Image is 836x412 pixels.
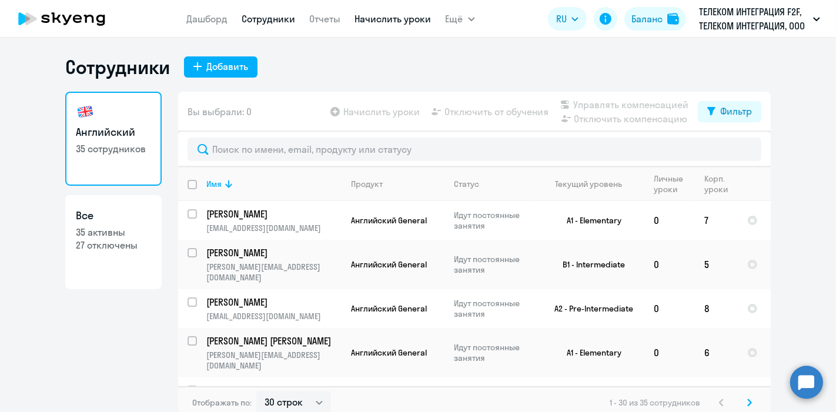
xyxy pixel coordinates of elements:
[76,239,151,252] p: 27 отключены
[654,173,694,195] div: Личные уроки
[454,179,479,189] div: Статус
[610,397,700,408] span: 1 - 30 из 35 сотрудников
[699,5,808,33] p: ТЕЛЕКОМ ИНТЕГРАЦИЯ F2F, ТЕЛЕКОМ ИНТЕГРАЦИЯ, ООО
[454,210,534,231] p: Идут постоянные занятия
[206,207,341,220] a: [PERSON_NAME]
[351,259,427,270] span: Английский General
[351,215,427,226] span: Английский General
[454,342,534,363] p: Идут постоянные занятия
[206,223,341,233] p: [EMAIL_ADDRESS][DOMAIN_NAME]
[206,311,341,321] p: [EMAIL_ADDRESS][DOMAIN_NAME]
[206,179,222,189] div: Имя
[454,254,534,275] p: Идут постоянные занятия
[65,55,170,79] h1: Сотрудники
[654,173,687,195] div: Личные уроки
[76,208,151,223] h3: Все
[544,179,644,189] div: Текущий уровень
[65,92,162,186] a: Английский35 сотрудников
[76,102,95,121] img: english
[720,104,752,118] div: Фильтр
[206,262,341,283] p: [PERSON_NAME][EMAIL_ADDRESS][DOMAIN_NAME]
[206,384,339,397] p: [PERSON_NAME]
[695,201,738,240] td: 7
[644,201,695,240] td: 0
[454,298,534,319] p: Идут постоянные занятия
[695,289,738,328] td: 8
[355,13,432,25] a: Начислить уроки
[192,397,252,408] span: Отображать по:
[206,384,341,397] a: [PERSON_NAME]
[206,350,341,371] p: [PERSON_NAME][EMAIL_ADDRESS][DOMAIN_NAME]
[206,334,339,347] p: [PERSON_NAME] [PERSON_NAME]
[644,328,695,377] td: 0
[206,246,341,259] a: [PERSON_NAME]
[76,142,151,155] p: 35 сотрудников
[188,138,761,161] input: Поиск по имени, email, продукту или статусу
[351,179,444,189] div: Продукт
[242,13,296,25] a: Сотрудники
[188,105,252,119] span: Вы выбрали: 0
[206,246,339,259] p: [PERSON_NAME]
[454,179,534,189] div: Статус
[644,240,695,289] td: 0
[535,289,644,328] td: A2 - Pre-Intermediate
[535,328,644,377] td: A1 - Elementary
[65,195,162,289] a: Все35 активны27 отключены
[667,13,679,25] img: balance
[556,179,623,189] div: Текущий уровень
[351,347,427,358] span: Английский General
[446,12,463,26] span: Ещё
[548,7,587,31] button: RU
[644,289,695,328] td: 0
[693,5,826,33] button: ТЕЛЕКОМ ИНТЕГРАЦИЯ F2F, ТЕЛЕКОМ ИНТЕГРАЦИЯ, ООО
[206,334,341,347] a: [PERSON_NAME] [PERSON_NAME]
[704,173,730,195] div: Корп. уроки
[704,173,737,195] div: Корп. уроки
[695,328,738,377] td: 6
[535,240,644,289] td: B1 - Intermediate
[206,296,339,309] p: [PERSON_NAME]
[206,207,339,220] p: [PERSON_NAME]
[310,13,341,25] a: Отчеты
[446,7,475,31] button: Ещё
[695,240,738,289] td: 5
[184,56,258,78] button: Добавить
[351,179,383,189] div: Продукт
[76,226,151,239] p: 35 активны
[556,12,567,26] span: RU
[631,12,663,26] div: Баланс
[535,201,644,240] td: A1 - Elementary
[76,125,151,140] h3: Английский
[206,59,248,73] div: Добавить
[187,13,228,25] a: Дашборд
[698,101,761,122] button: Фильтр
[206,179,341,189] div: Имя
[206,296,341,309] a: [PERSON_NAME]
[624,7,686,31] button: Балансbalance
[351,303,427,314] span: Английский General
